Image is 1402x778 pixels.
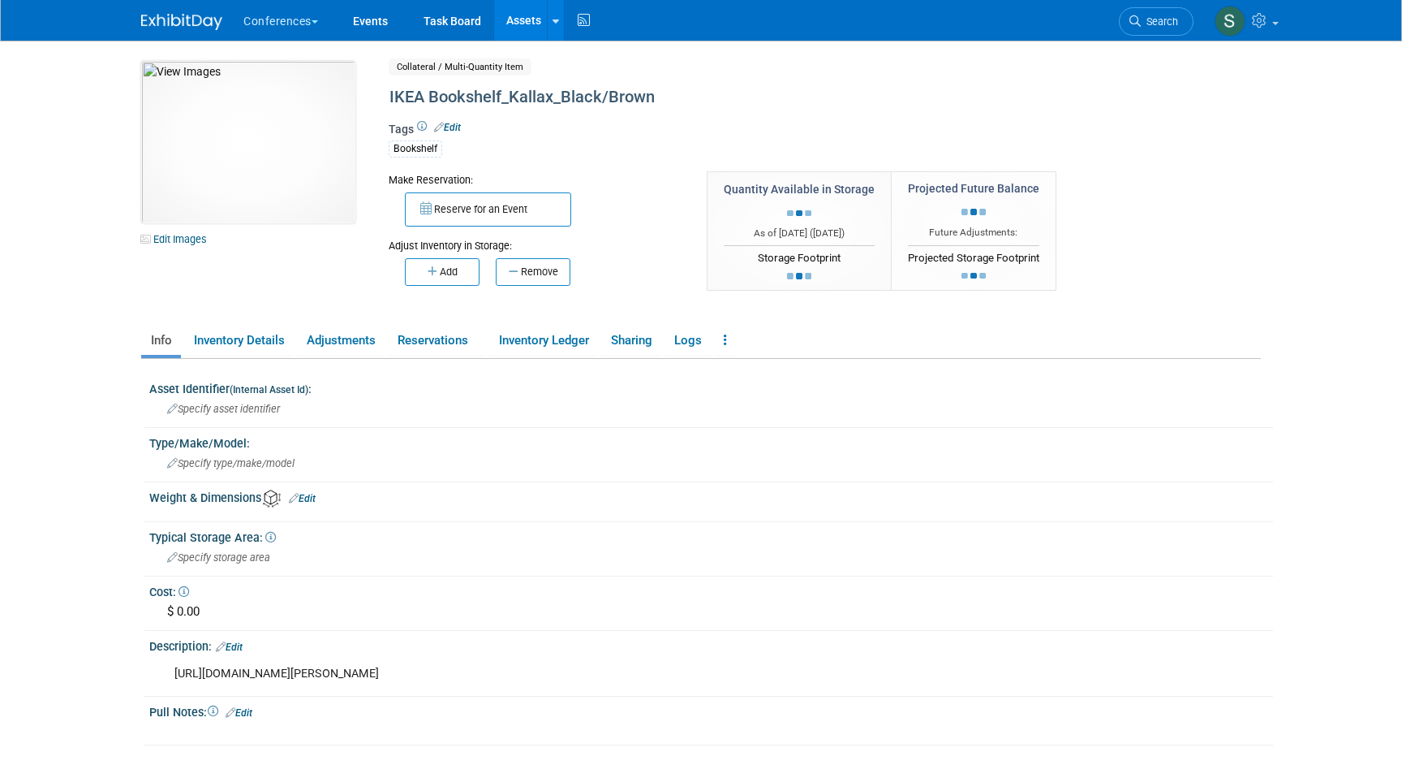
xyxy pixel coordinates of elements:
[149,377,1273,397] div: Asset Identifier :
[601,326,661,355] a: Sharing
[787,210,811,217] img: loading...
[961,209,986,215] img: loading...
[263,490,281,508] img: Asset Weight and Dimensions
[405,258,480,286] button: Add
[389,121,1127,168] div: Tags
[724,227,875,240] div: As of [DATE] ( )
[141,61,355,223] img: View Images
[184,326,294,355] a: Inventory Details
[141,14,222,30] img: ExhibitDay
[149,580,1273,600] div: Cost:
[908,180,1039,197] div: Projected Future Balance
[289,493,316,504] a: Edit
[149,531,276,544] span: Typical Storage Area:
[226,707,252,719] a: Edit
[389,227,682,253] div: Adjust Inventory in Storage:
[149,486,1273,508] div: Weight & Dimensions
[434,122,461,133] a: Edit
[961,273,986,279] img: loading...
[1141,15,1178,28] span: Search
[141,326,181,355] a: Info
[161,599,1261,625] div: $ 0.00
[388,326,486,355] a: Reservations
[813,227,841,239] span: [DATE]
[1215,6,1245,37] img: Sophie Buffo
[389,58,531,76] span: Collateral / Multi-Quantity Item
[389,140,442,158] div: Bookshelf
[297,326,385,355] a: Adjustments
[167,551,270,564] span: Specify storage area
[167,403,280,415] span: Specify asset identifier
[149,700,1273,721] div: Pull Notes:
[216,642,243,653] a: Edit
[496,258,570,286] button: Remove
[167,457,295,469] span: Specify type/make/model
[163,658,1061,690] div: [URL][DOMAIN_NAME][PERSON_NAME]
[141,229,213,249] a: Edit Images
[389,171,682,188] div: Make Reservation:
[230,384,308,395] small: (Internal Asset Id)
[724,245,875,266] div: Storage Footprint
[908,226,1039,240] div: Future Adjustments:
[489,326,598,355] a: Inventory Ledger
[149,634,1273,655] div: Description:
[908,245,1039,266] div: Projected Storage Footprint
[787,273,811,279] img: loading...
[405,192,571,227] button: Reserve for an Event
[724,181,875,197] div: Quantity Available in Storage
[149,431,1273,452] div: Type/Make/Model:
[664,326,711,355] a: Logs
[1119,7,1193,36] a: Search
[384,83,1127,112] div: IKEA Bookshelf_Kallax_Black/Brown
